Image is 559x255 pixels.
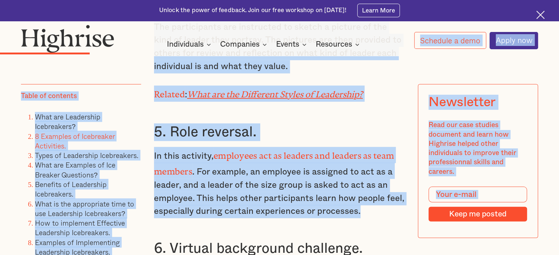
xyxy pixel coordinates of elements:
[35,111,100,131] a: What are Leadership Icebreakers?
[429,206,527,221] input: Keep me posted
[35,198,134,218] a: What is the appropriate time to use Leadership Icebreakers?
[154,151,394,172] strong: employees act as leaders and leaders as team members
[316,40,362,49] div: Resources
[429,121,527,176] div: Read our case studies document and learn how Highrise helped other individuals to improve their p...
[276,40,309,49] div: Events
[35,159,115,180] a: What are Examples of Ice Breaker Questions?
[167,40,213,49] div: Individuals
[159,6,347,15] div: Unlock the power of feedback. Join our free workshop on [DATE]!
[35,217,125,237] a: How to implement Effective Leadership Icebreakers.
[429,187,527,202] input: Your e-mail
[154,89,185,95] strong: Related
[276,40,299,49] div: Events
[167,40,204,49] div: Individuals
[536,11,545,19] img: Cross icon
[357,4,400,17] a: Learn More
[154,147,405,218] p: In this activity, . For example, an employee is assigned to act as a leader, and a leader of the ...
[35,179,107,199] a: Benefits of Leadership Icebreakers.
[187,89,363,95] a: What are the Different Styles of Leadership?
[21,91,77,100] div: Table of contents
[316,40,352,49] div: Resources
[220,40,269,49] div: Companies
[35,130,115,151] a: 8 Examples of Icebreaker Activities.
[490,32,538,49] a: Apply now
[220,40,259,49] div: Companies
[154,123,405,141] h3: 5. Role reversal.
[35,150,139,160] a: Types of Leadership Icebreakers.
[429,187,527,222] form: Modal Form
[414,32,486,49] a: Schedule a demo
[21,25,114,53] img: Highrise logo
[154,86,405,102] p: :
[429,95,495,110] div: Newsletter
